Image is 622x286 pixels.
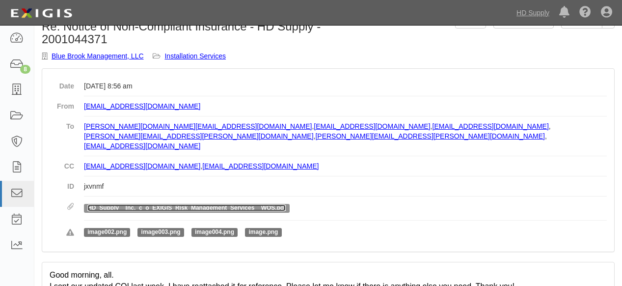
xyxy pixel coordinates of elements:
dt: ID [50,176,74,191]
h1: Re: Notice of Non-Compliant Insurance - HD Supply - 2001044371 [42,20,321,46]
a: [EMAIL_ADDRESS][DOMAIN_NAME] [84,102,200,110]
a: HD Supply [512,3,554,23]
span: image002.png [84,228,130,237]
img: logo-5460c22ac91f19d4615b14bd174203de0afe785f0fc80cf4dbbc73dc1793850b.png [7,4,75,22]
span: image003.png [137,228,184,237]
a: Installation Services [164,52,226,60]
a: [EMAIL_ADDRESS][DOMAIN_NAME] [202,162,319,170]
span: image.png [245,228,281,237]
dd: , [84,156,607,176]
dd: [DATE] 8:56 am [84,76,607,96]
dt: From [50,96,74,111]
dd: , , , , , [84,116,607,156]
dt: Date [50,76,74,91]
span: image004.png [191,228,238,237]
a: [EMAIL_ADDRESS][DOMAIN_NAME] [433,122,549,130]
a: [EMAIL_ADDRESS][DOMAIN_NAME] [84,142,200,150]
i: Attachments [67,203,74,210]
a: [PERSON_NAME][DOMAIN_NAME][EMAIL_ADDRESS][DOMAIN_NAME] [84,122,312,130]
i: Help Center - Complianz [579,7,591,19]
div: 8 [20,65,30,74]
dt: To [50,116,74,131]
a: [PERSON_NAME][EMAIL_ADDRESS][PERSON_NAME][DOMAIN_NAME] [84,132,314,140]
a: [PERSON_NAME][EMAIL_ADDRESS][PERSON_NAME][DOMAIN_NAME] [315,132,545,140]
a: HD_Supply__Inc._c_o_EXIGIS_Risk_Management_Services__WOS.pdf [87,204,286,211]
div: Good morning, all. [50,270,607,281]
dd: jxvnmf [84,176,607,197]
dt: CC [50,156,74,171]
a: Blue Brook Management, LLC [52,52,144,60]
a: [EMAIL_ADDRESS][DOMAIN_NAME] [84,162,200,170]
a: [EMAIL_ADDRESS][DOMAIN_NAME] [314,122,430,130]
i: Rejected attachments. These file types are not supported. [66,229,74,236]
